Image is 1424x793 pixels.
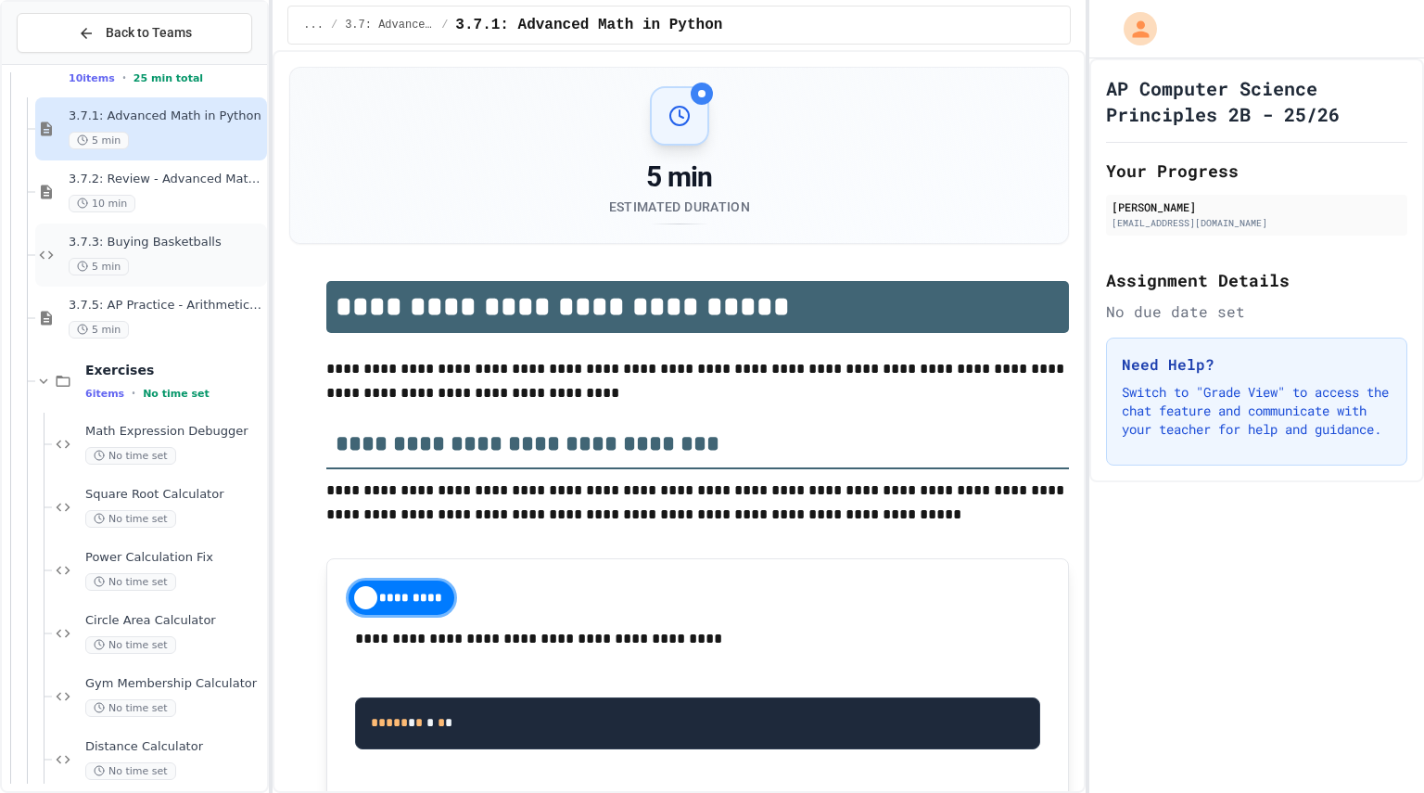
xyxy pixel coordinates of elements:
span: Square Root Calculator [85,487,263,503]
span: 6 items [85,388,124,400]
span: No time set [85,636,176,654]
span: Circle Area Calculator [85,613,263,629]
span: 3.7.5: AP Practice - Arithmetic Operators [69,298,263,313]
span: 3.7: Advanced Math in Python [345,18,434,32]
p: Switch to "Grade View" to access the chat feature and communicate with your teacher for help and ... [1122,383,1392,439]
span: 3.7.1: Advanced Math in Python [69,109,263,124]
span: Distance Calculator [85,739,263,755]
div: Estimated Duration [609,198,750,216]
span: Exercises [85,362,263,378]
span: / [441,18,448,32]
h1: AP Computer Science Principles 2B - 25/26 [1106,75,1407,127]
span: No time set [85,762,176,780]
div: No due date set [1106,301,1407,323]
h3: Need Help? [1122,353,1392,376]
span: No time set [85,573,176,591]
span: No time set [85,447,176,465]
span: 10 items [69,72,115,84]
span: Gym Membership Calculator [85,676,263,692]
span: 5 min [69,258,129,275]
span: 3.7.2: Review - Advanced Math in Python [69,172,263,187]
span: No time set [143,388,210,400]
span: Back to Teams [106,23,192,43]
div: [PERSON_NAME] [1112,198,1402,215]
span: 25 min total [133,72,203,84]
button: Back to Teams [17,13,252,53]
span: Math Expression Debugger [85,424,263,440]
h2: Assignment Details [1106,267,1407,293]
span: No time set [85,699,176,717]
span: • [122,70,126,85]
span: 3.7.1: Advanced Math in Python [455,14,722,36]
span: 5 min [69,321,129,339]
span: ... [303,18,324,32]
span: No time set [85,510,176,528]
span: / [331,18,337,32]
div: My Account [1104,7,1162,50]
span: 10 min [69,195,135,212]
h2: Your Progress [1106,158,1407,184]
span: Power Calculation Fix [85,550,263,566]
span: 3.7.3: Buying Basketballs [69,235,263,250]
div: 5 min [609,160,750,194]
span: • [132,386,135,401]
span: 5 min [69,132,129,149]
div: [EMAIL_ADDRESS][DOMAIN_NAME] [1112,216,1402,230]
